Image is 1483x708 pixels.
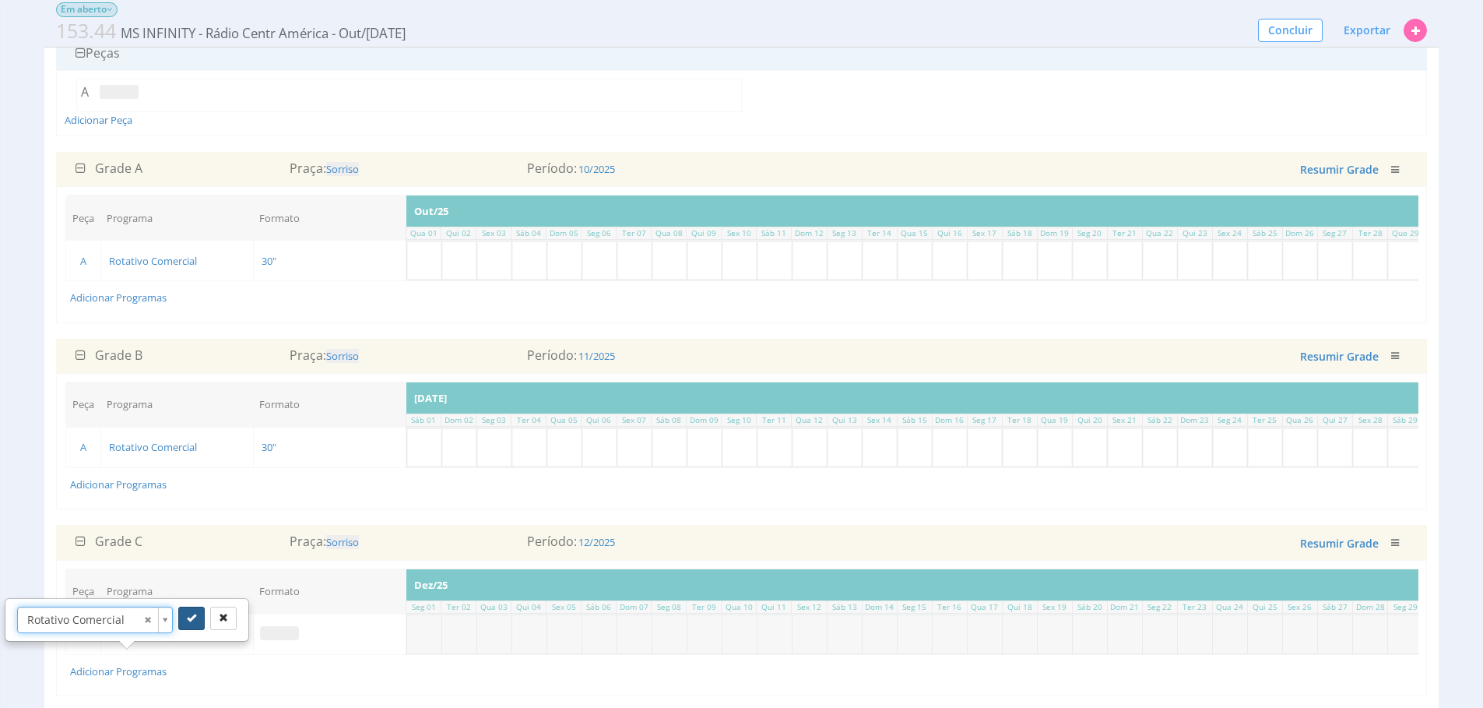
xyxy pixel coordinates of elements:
td: Dom 12 [792,227,827,240]
td: Seg 03 [476,414,511,426]
td: Qui 23 [1177,227,1212,240]
td: Dom 16 [932,414,967,426]
input: Selecione primeiro o programa! [828,615,862,653]
input: Selecione primeiro o programa! [1248,615,1282,653]
td: Ter 21 [1107,227,1142,240]
span: MS INFINITY - Rádio Centr América - Out/[DATE] [119,24,407,42]
a: Adicionar Programas [70,477,167,491]
button: Resumir Grade [1299,160,1379,178]
td: Qua 01 [406,227,441,240]
span: Grade C [95,533,142,550]
div: Praça: [290,533,515,551]
button: Resumir Grade [1299,347,1379,365]
th: Peça [66,195,101,241]
td: Ter 18 [1002,414,1037,426]
input: Selecione primeiro o programa! [1108,615,1142,653]
span: A [81,83,89,100]
td: Sex 24 [1212,227,1247,240]
span: Rotativo Comercial [107,440,199,454]
td: Seg 08 [652,601,687,613]
td: Qui 13 [827,414,862,426]
span: 30" [260,440,278,454]
td: Sex 07 [617,414,652,426]
input: Selecione primeiro o programa! [1283,615,1317,653]
span: Exportar [1344,23,1390,37]
input: Selecione primeiro o programa! [687,615,722,653]
td: Sáb 18 [1002,227,1037,240]
a: Adicionar Programas [70,664,167,678]
td: Qua 05 [546,414,582,426]
input: Selecione primeiro o programa! [898,615,932,653]
td: Sex 03 [476,227,511,240]
input: Selecione primeiro o programa! [582,615,617,653]
div: Peças [64,44,1419,62]
td: Qui 11 [757,601,792,613]
input: Selecione primeiro o programa! [968,615,1002,653]
td: Ter 09 [687,601,722,613]
td: Seg 29 [1388,601,1423,613]
div: Formato [259,211,399,226]
input: Selecione primeiro o programa! [652,615,687,653]
input: Selecione primeiro o programa! [1318,615,1352,653]
td: Seg 27 [1317,227,1352,240]
td: Sáb 04 [511,227,546,240]
td: Qui 04 [511,601,546,613]
div: Período: [515,533,967,551]
span: Sorriso [326,349,359,363]
div: Formato [259,584,399,599]
span: Em aberto [56,2,118,17]
span: Sorriso [326,535,359,549]
td: Qua 08 [652,227,687,240]
td: Qui 18 [1002,601,1037,613]
input: Selecione primeiro o programa! [1143,615,1177,653]
td: Seg 10 [722,414,757,426]
span: 30" [260,254,278,268]
input: Selecione primeiro o programa! [512,615,546,653]
td: Sex 26 [1282,601,1317,613]
div: Programa [107,211,247,226]
th: Peça [66,382,101,427]
input: Selecione primeiro o programa! [617,615,652,653]
div: Programa [107,397,247,412]
td: Sex 17 [967,227,1002,240]
input: Selecione primeiro o programa! [1073,615,1107,653]
td: Dom 09 [687,414,722,426]
td: Qua 12 [792,414,827,426]
td: Dom 19 [1037,227,1072,240]
td: Qui 20 [1072,414,1107,426]
td: Sáb 11 [757,227,792,240]
td: Qua 10 [722,601,757,613]
td: Sáb 13 [827,601,862,613]
td: Seg 06 [582,227,617,240]
td: Sex 21 [1107,414,1142,426]
span: Grade A [95,160,142,177]
input: Selecione primeiro o programa! [547,615,582,653]
span: A [79,440,88,454]
td: Seg 15 [897,601,932,613]
input: Selecione primeiro o programa! [1178,615,1212,653]
td: Seg 24 [1212,414,1247,426]
input: Selecione primeiro o programa! [477,615,511,653]
td: Sáb 22 [1142,414,1177,426]
a: Adicionar Programas [70,291,167,305]
input: Selecione primeiro o programa! [1213,615,1247,653]
td: Ter 14 [862,227,897,240]
span: A [79,254,88,268]
td: Seg 20 [1072,227,1107,240]
td: Ter 04 [511,414,546,426]
td: Dom 07 [617,601,652,613]
button: Concluir [1258,19,1323,42]
input: Selecione primeiro o programa! [407,615,441,653]
td: Sáb 08 [652,414,687,426]
td: Sáb 15 [897,414,932,426]
span: Adicionar Peça [65,113,132,127]
td: Qua 24 [1212,601,1247,613]
td: Sex 14 [862,414,897,426]
td: Qui 09 [687,227,722,240]
td: Dom 28 [1352,601,1387,613]
div: Praça: [290,160,515,178]
input: Selecione primeiro o programa! [863,615,897,653]
td: Sáb 25 [1247,227,1282,240]
td: Ter 28 [1352,227,1387,240]
td: Sex 05 [546,601,582,613]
